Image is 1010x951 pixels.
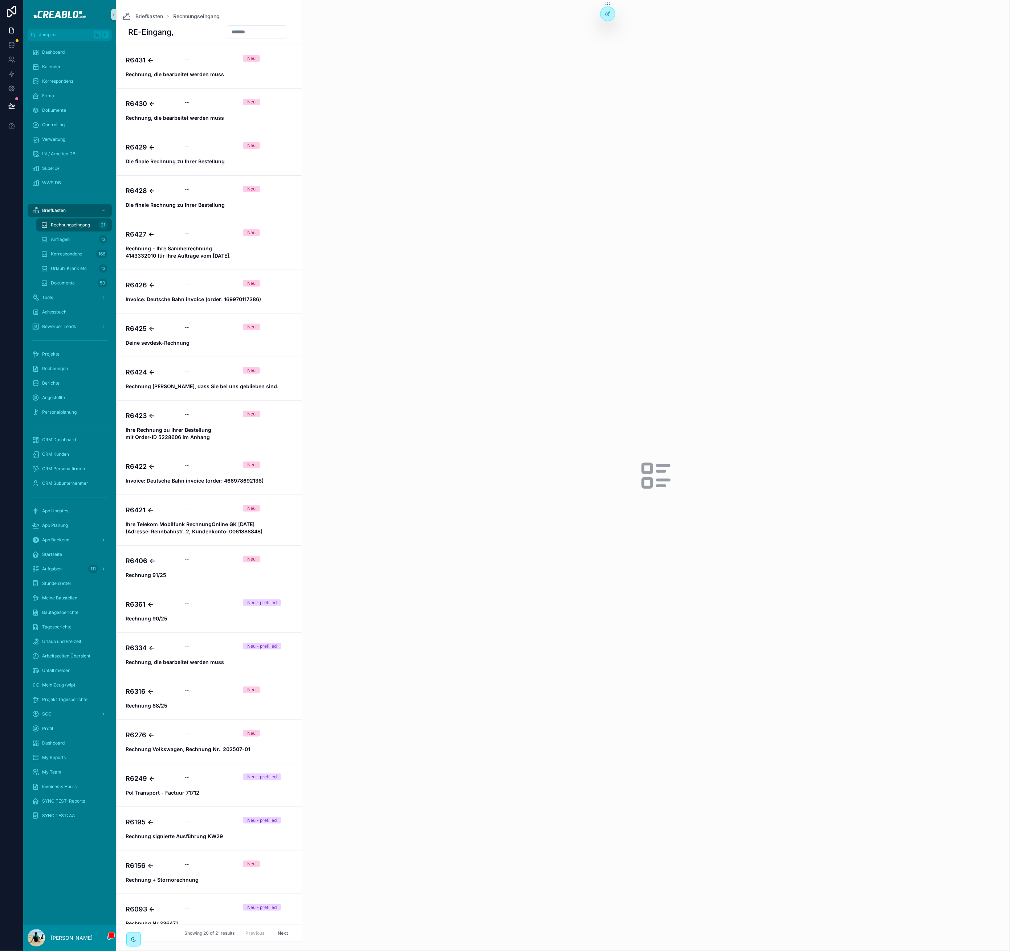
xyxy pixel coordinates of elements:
strong: Rechnung - Ihre Sammelrechnung 4143332010 für Ihre Aufträge vom [DATE]. [126,245,231,259]
a: Tagesberichte [28,620,112,634]
div: Neu [247,324,256,330]
div: Neu [247,556,256,562]
h4: R6156 ← [126,861,176,870]
a: SYNC TEST: AA [28,809,112,822]
a: Briefkasten [28,204,112,217]
a: R6249 ←--Neu - prefilledPol Transport - Factuur 71712 [117,763,302,807]
a: Projekt Tagesberichte [28,693,112,706]
span: Firma [42,93,54,99]
a: R6429 ←--NeuDie finale Rechnung zu Ihrer Bestellung [117,132,302,175]
span: Arbeitszeiten Übersicht [42,653,90,659]
a: Korrespondenz [28,75,112,88]
a: Personalplanung [28,406,112,419]
a: R6428 ←--NeuDie finale Rechnung zu Ihrer Bestellung [117,175,302,219]
p: -- [184,904,189,911]
span: Profil [42,726,53,731]
span: Kalender [42,64,61,70]
div: 50 [98,279,107,287]
p: -- [184,55,189,62]
span: Bautagesberichte [42,610,78,615]
div: Neu [247,280,256,287]
strong: Pol Transport - Factuur 71712 [126,790,199,796]
h4: R6428 ← [126,186,176,196]
strong: Invoice: Deutsche Bahn invoice (order: 169970117386) [126,296,261,302]
span: Rechnungseingang [173,13,220,20]
p: -- [184,730,189,737]
a: Urlaub und Freizeit [28,635,112,648]
div: Neu [247,142,256,149]
strong: Rechnung 88/25 [126,702,167,709]
a: R6406 ←--NeuRechnung 91/25 [117,545,302,589]
a: Verwaltung [28,133,112,146]
a: Rechnungseingang21 [36,218,112,231]
div: 13 [99,235,107,244]
a: Dashboard [28,46,112,59]
button: Next [273,927,293,939]
a: Bautagesberichte [28,606,112,619]
div: 111 [88,565,98,573]
a: R6425 ←--NeuDeine sevdesk-Rechnung [117,313,302,357]
span: My Team [42,769,61,775]
a: Invoices & Hours [28,780,112,793]
a: App Backend [28,533,112,546]
span: Rechnungseingang [51,222,90,228]
span: Urlaub, Krank etc [51,266,87,271]
span: Showing 20 of 21 results [184,930,235,936]
strong: Ihre Rechnung zu Ihrer Bestellung mit Order-ID 5228606 im Anhang [126,427,213,440]
a: Anfragen13 [36,233,112,246]
h4: R6427 ← [126,229,176,239]
span: CRM Dashboard [42,437,76,443]
h4: R6249 ← [126,774,176,783]
a: Aufgaben111 [28,562,112,575]
a: LV / Arbeiten DB [28,147,112,160]
span: Verwaltung [42,136,65,142]
span: SCC [42,711,52,717]
strong: Rechnung 90/25 [126,615,167,622]
a: Korrespondenz166 [36,247,112,261]
a: R6334 ←--Neu - prefilledRechnung, die bearbeitet werden muss [117,632,302,676]
strong: Rechnung signierte Ausführung KW29 [126,833,223,839]
h1: RE-Eingang, [128,27,174,37]
a: Briefkasten [122,12,163,21]
a: CRM Kunden [28,448,112,461]
div: Neu [247,411,256,417]
span: Controlling [42,122,65,128]
h4: R6431 ← [126,55,176,65]
h4: R6422 ← [126,462,176,471]
span: Personalplanung [42,409,77,415]
a: Urlaub, Krank etc13 [36,262,112,275]
h4: R6423 ← [126,411,176,421]
div: Neu - prefilled [247,817,277,824]
span: Invoices & Hours [42,784,77,790]
p: -- [184,411,189,418]
span: Briefkasten [42,208,66,213]
strong: Rechnung, die bearbeitet werden muss [126,71,224,77]
span: SuperLV [42,165,60,171]
p: -- [184,142,189,149]
p: -- [184,505,189,512]
p: -- [184,186,189,193]
span: CRM Personalfirmen [42,466,85,472]
strong: Rechnung, die bearbeitet werden muss [126,115,224,121]
span: Dashboard [42,49,65,55]
h4: R6195 ← [126,817,176,827]
span: Aufgaben [42,566,62,572]
h4: R6334 ← [126,643,176,653]
p: -- [184,643,189,650]
p: -- [184,686,189,694]
button: Jump to...K [28,29,112,41]
p: -- [184,599,189,607]
h4: R6430 ← [126,99,176,108]
span: CRM Kunden [42,451,69,457]
span: Angestellte [42,395,65,401]
span: CRM Subunternehmer [42,480,88,486]
a: Kalender [28,60,112,73]
span: App Updates [42,508,68,514]
a: Stundenzettel [28,577,112,590]
div: Neu [247,229,256,236]
h4: R6429 ← [126,142,176,152]
p: [PERSON_NAME] [51,934,93,942]
a: CRM Dashboard [28,433,112,446]
strong: Rechnung Volkswagen, Rechnung Nr. 202507-01 [126,746,250,752]
h4: R6425 ← [126,324,176,333]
